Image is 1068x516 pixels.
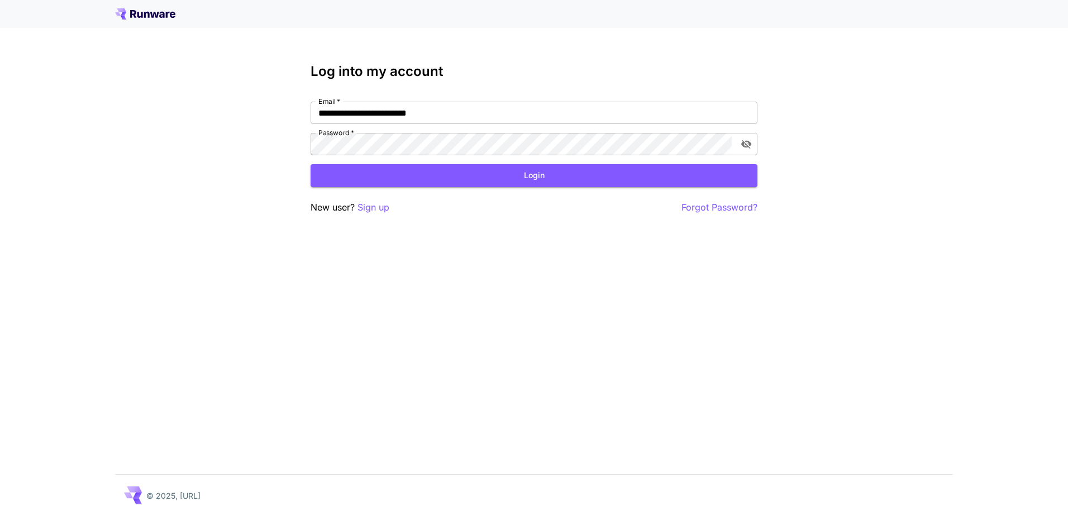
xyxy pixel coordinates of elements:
h3: Log into my account [311,64,757,79]
button: Login [311,164,757,187]
button: toggle password visibility [736,134,756,154]
button: Forgot Password? [681,200,757,214]
label: Email [318,97,340,106]
p: © 2025, [URL] [146,490,201,501]
button: Sign up [357,200,389,214]
p: New user? [311,200,389,214]
label: Password [318,128,354,137]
